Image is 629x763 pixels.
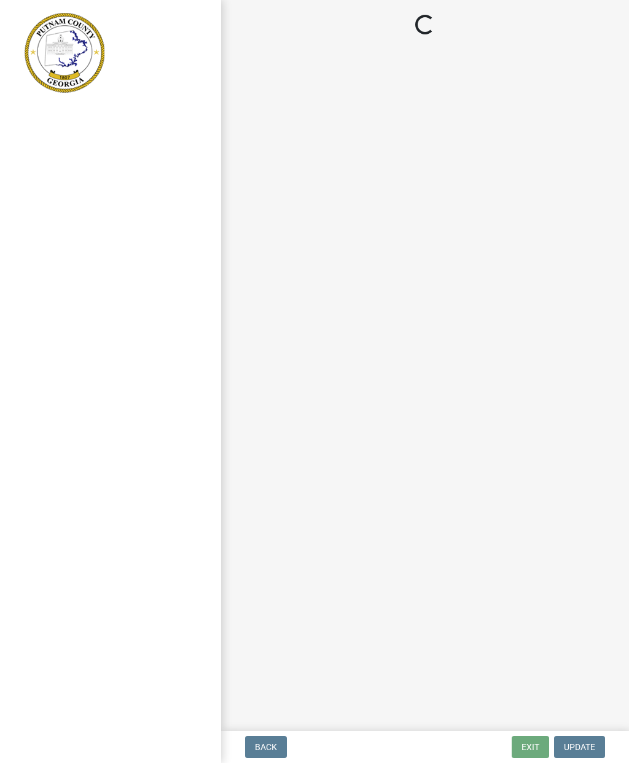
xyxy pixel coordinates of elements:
button: Update [554,736,605,758]
span: Update [564,742,595,752]
button: Exit [512,736,549,758]
img: Putnam County, Georgia [25,13,104,93]
span: Back [255,742,277,752]
button: Back [245,736,287,758]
